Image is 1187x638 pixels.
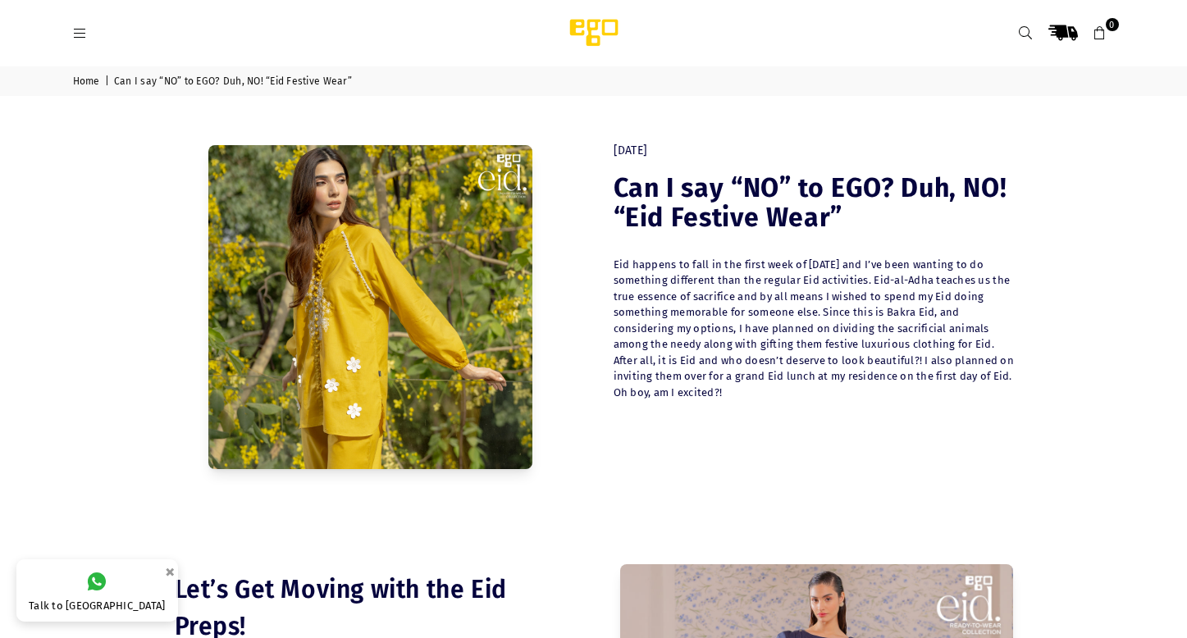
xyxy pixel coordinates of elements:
[614,173,1020,232] h1: Can I say “NO” to EGO? Duh, NO! “Eid Festive Wear”
[1085,18,1115,48] a: 0
[208,145,532,469] img: Can I say “NO” to EGO? Duh, NO! “Eid Festive Wear”
[66,26,95,39] a: Menu
[114,74,354,89] span: Can I say “NO” to EGO? Duh, NO! “Eid Festive Wear”
[105,74,112,89] span: |
[61,66,1127,96] nav: breadcrumbs
[73,74,103,89] a: Home
[614,257,1020,401] p: Eid happens to fall in the first week of [DATE] and I’ve been wanting to do something different t...
[165,557,175,586] button: ×
[524,16,664,49] img: Ego
[1011,18,1041,48] a: Search
[1106,18,1119,31] span: 0
[614,145,648,157] p: [DATE]
[16,559,178,622] a: Talk to [GEOGRAPHIC_DATA]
